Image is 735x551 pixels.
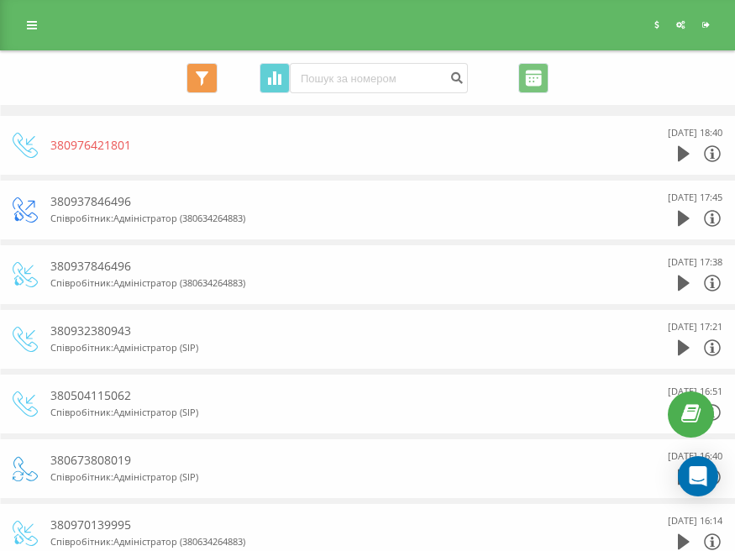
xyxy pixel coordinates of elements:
div: Співробітник : Адміністратор (SIP) [50,339,613,356]
div: 380976421801 [50,137,613,154]
div: [DATE] 17:45 [668,189,722,206]
div: [DATE] 18:40 [668,124,722,141]
div: [DATE] 16:51 [668,383,722,400]
div: Співробітник : Адміністратор (380634264883) [50,210,613,227]
div: Співробітник : Адміністратор (SIP) [50,469,613,485]
input: Пошук за номером [290,63,468,93]
div: [DATE] 17:21 [668,318,722,335]
div: [DATE] 16:14 [668,512,722,529]
div: [DATE] 17:38 [668,254,722,270]
div: 380970139995 [50,517,613,533]
div: 380673808019 [50,452,613,469]
div: 380937846496 [50,193,613,210]
div: Open Intercom Messenger [678,456,718,496]
div: 380932380943 [50,323,613,339]
div: 380937846496 [50,258,613,275]
div: Співробітник : Адміністратор (380634264883) [50,533,613,550]
div: Співробітник : Адміністратор (380634264883) [50,275,613,291]
div: Співробітник : Адміністратор (SIP) [50,404,613,421]
div: [DATE] 16:40 [668,448,722,464]
div: 380504115062 [50,387,613,404]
